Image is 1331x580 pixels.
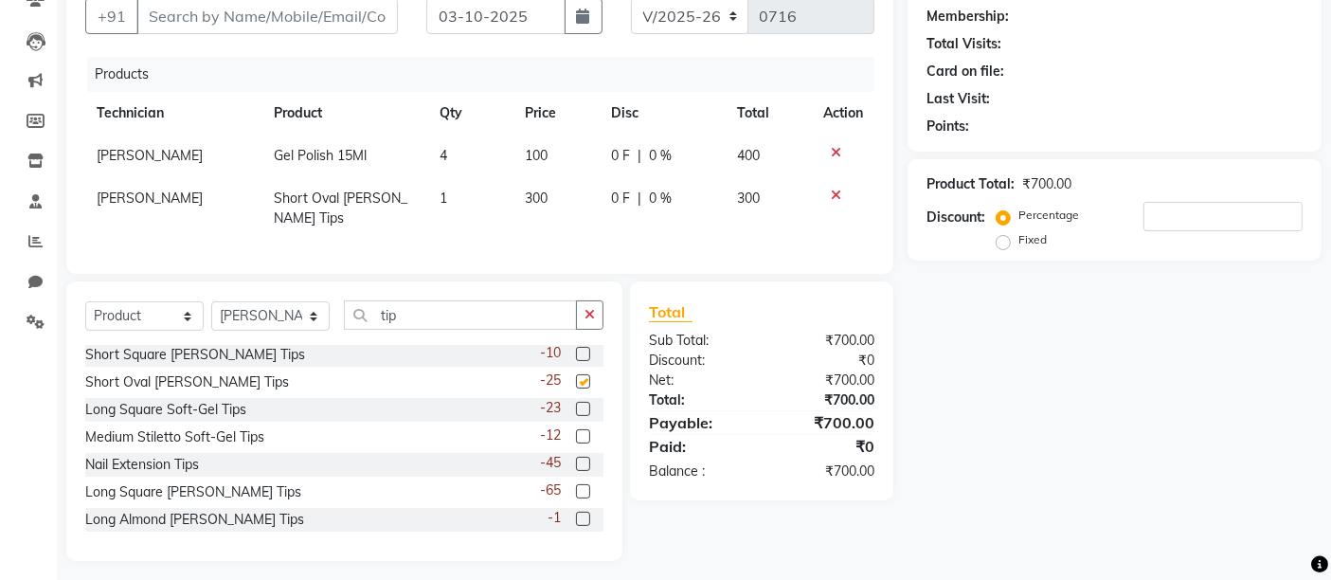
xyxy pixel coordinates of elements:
input: Search or Scan [344,300,577,330]
div: ₹700.00 [1022,174,1071,194]
div: ₹700.00 [762,462,889,481]
div: Total: [635,390,762,410]
span: -23 [540,398,561,418]
div: Long Almond [PERSON_NAME] Tips [85,510,304,530]
div: Short Square [PERSON_NAME] Tips [85,345,305,365]
div: ₹0 [762,351,889,371]
div: Balance : [635,462,762,481]
span: Total [649,302,692,322]
span: -25 [540,371,561,390]
div: ₹700.00 [762,390,889,410]
div: Last Visit: [926,89,990,109]
div: Short Oval [PERSON_NAME] Tips [85,372,289,392]
span: | [638,146,641,166]
span: Short Oval [PERSON_NAME] Tips [274,190,407,227]
th: Disc [600,92,726,135]
div: Total Visits: [926,34,1001,54]
span: 300 [737,190,760,207]
span: 0 % [649,146,672,166]
th: Qty [428,92,513,135]
div: ₹700.00 [762,371,889,390]
div: Card on file: [926,62,1004,82]
span: 0 F [611,189,630,208]
span: Gel Polish 15Ml [274,147,367,164]
div: Discount: [926,208,985,227]
div: ₹700.00 [762,331,889,351]
div: Medium Stiletto Soft-Gel Tips [85,427,264,447]
div: Discount: [635,351,762,371]
th: Total [726,92,813,135]
span: -65 [540,480,561,500]
label: Fixed [1018,231,1047,248]
span: 4 [440,147,447,164]
div: Nail Extension Tips [85,455,199,475]
label: Percentage [1018,207,1079,224]
span: -12 [540,426,561,445]
span: 300 [525,190,548,207]
div: Net: [635,371,762,390]
span: 1 [440,190,447,207]
div: Product Total: [926,174,1015,194]
div: Products [87,57,889,92]
th: Product [262,92,428,135]
div: Points: [926,117,969,136]
div: Sub Total: [635,331,762,351]
div: Payable: [635,411,762,434]
span: -45 [540,453,561,473]
span: [PERSON_NAME] [97,190,203,207]
span: 0 F [611,146,630,166]
div: Membership: [926,7,1009,27]
th: Technician [85,92,262,135]
span: 400 [737,147,760,164]
div: Long Square [PERSON_NAME] Tips [85,482,301,502]
span: -1 [548,508,561,528]
span: 100 [525,147,548,164]
span: -10 [540,343,561,363]
span: [PERSON_NAME] [97,147,203,164]
div: Long Square Soft-Gel Tips [85,400,246,420]
th: Action [812,92,874,135]
div: ₹700.00 [762,411,889,434]
span: | [638,189,641,208]
span: 0 % [649,189,672,208]
th: Price [513,92,600,135]
div: Paid: [635,435,762,458]
div: ₹0 [762,435,889,458]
